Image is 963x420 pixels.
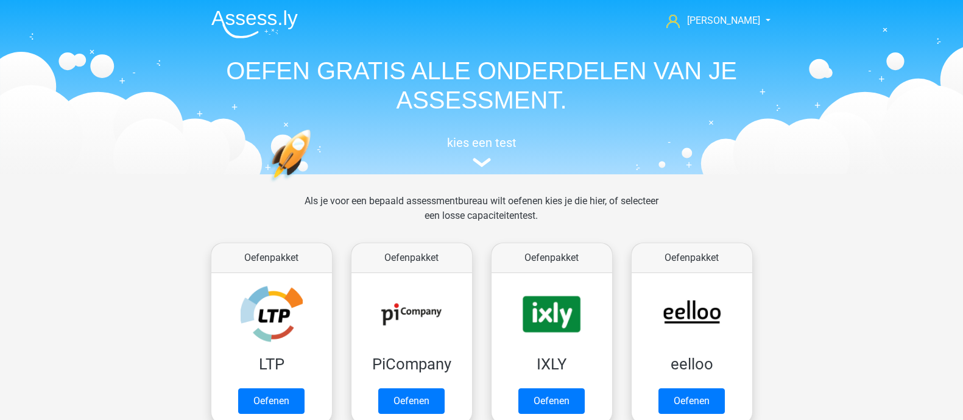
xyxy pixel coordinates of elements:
[687,15,760,26] span: [PERSON_NAME]
[269,129,358,240] img: oefenen
[473,158,491,167] img: assessment
[658,388,725,414] a: Oefenen
[238,388,305,414] a: Oefenen
[202,135,762,168] a: kies een test
[202,56,762,115] h1: OEFEN GRATIS ALLE ONDERDELEN VAN JE ASSESSMENT.
[295,194,668,238] div: Als je voor een bepaald assessmentbureau wilt oefenen kies je die hier, of selecteer een losse ca...
[518,388,585,414] a: Oefenen
[202,135,762,150] h5: kies een test
[211,10,298,38] img: Assessly
[378,388,445,414] a: Oefenen
[661,13,761,28] a: [PERSON_NAME]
